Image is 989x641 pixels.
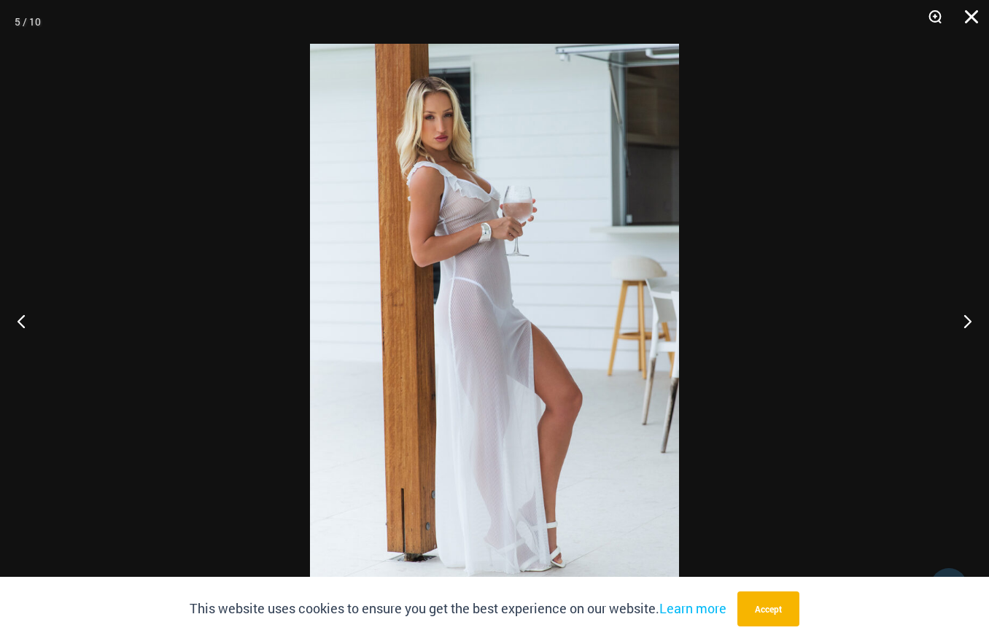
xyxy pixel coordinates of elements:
img: Sometimes White 587 Dress 05 [310,44,679,597]
a: Learn more [659,599,726,617]
p: This website uses cookies to ensure you get the best experience on our website. [190,598,726,620]
button: Next [934,284,989,357]
div: 5 / 10 [15,11,41,33]
button: Accept [737,591,799,626]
